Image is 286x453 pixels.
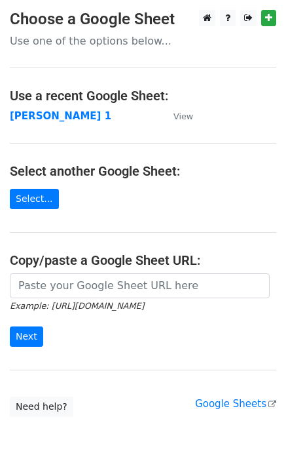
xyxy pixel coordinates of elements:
[10,34,276,48] p: Use one of the options below...
[173,111,193,121] small: View
[10,88,276,104] h4: Use a recent Google Sheet:
[10,110,111,122] a: [PERSON_NAME] 1
[160,110,193,122] a: View
[10,273,270,298] input: Paste your Google Sheet URL here
[10,10,276,29] h3: Choose a Google Sheet
[221,390,286,453] div: Widget de chat
[10,252,276,268] h4: Copy/paste a Google Sheet URL:
[10,326,43,347] input: Next
[195,398,276,410] a: Google Sheets
[10,397,73,417] a: Need help?
[221,390,286,453] iframe: Chat Widget
[10,301,144,311] small: Example: [URL][DOMAIN_NAME]
[10,163,276,179] h4: Select another Google Sheet:
[10,189,59,209] a: Select...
